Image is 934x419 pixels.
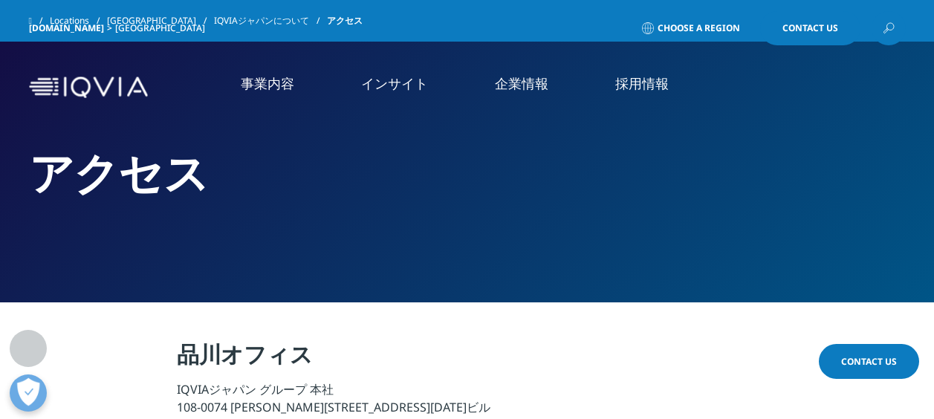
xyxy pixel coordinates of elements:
a: 採用情報 [615,74,669,93]
span: Choose a Region [658,22,740,34]
a: 事業内容 [241,74,294,93]
h2: アクセス [29,145,906,201]
strong: 品川オフィス [177,339,312,369]
span: Contact Us [841,355,897,368]
a: Contact Us [760,11,860,45]
nav: Primary [154,52,906,123]
button: 優先設定センターを開く [10,374,47,412]
div: [GEOGRAPHIC_DATA] [115,22,211,34]
span: Contact Us [782,24,838,33]
a: Contact Us [819,344,919,379]
a: 企業情報 [495,74,548,93]
a: インサイト [361,74,428,93]
a: [DOMAIN_NAME] [29,22,104,34]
